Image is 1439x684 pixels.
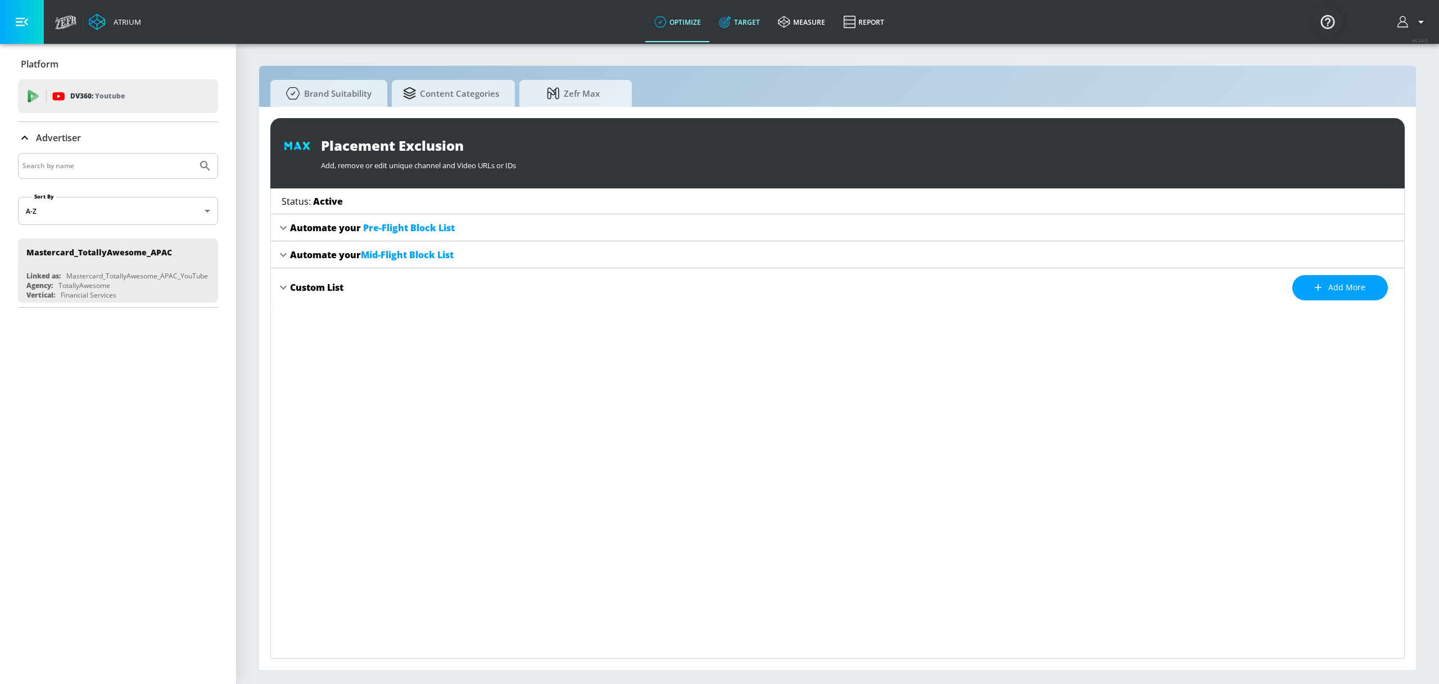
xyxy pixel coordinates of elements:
div: Automate yourMid-Flight Block List [271,241,1404,268]
div: Agency: [26,281,53,290]
span: Zefr Max [531,80,616,107]
a: Report [834,2,893,42]
div: Mastercard_TotallyAwesome_APACLinked as:Mastercard_TotallyAwesome_APAC_YouTubeAgency:TotallyAweso... [18,238,218,303]
button: Add more [1292,275,1388,300]
span: Content Categories [403,80,499,107]
div: Custom List [290,281,343,294]
div: Automate your [290,249,454,261]
div: Advertiser [18,122,218,154]
p: Youtube [95,90,125,102]
p: DV360: [70,90,125,102]
div: A-Z [18,197,218,225]
div: Automate your Pre-Flight Block List [271,214,1404,241]
span: Brand Suitability [282,80,372,107]
label: Sort By [32,193,56,200]
span: Add more [1315,281,1365,295]
a: optimize [645,2,710,42]
nav: list of Advertiser [18,234,218,307]
p: Advertiser [36,132,81,144]
div: Mastercard_TotallyAwesome_APAC [26,247,172,258]
span: Pre-Flight Block List [363,222,455,234]
div: Placement Exclusion [321,136,1391,155]
span: v 4.24.0 [1412,37,1428,43]
button: Open Resource Center [1312,6,1343,37]
div: TotallyAwesome [58,281,110,290]
a: measure [769,2,834,42]
a: Atrium [89,13,141,30]
div: Status: [282,195,343,208]
div: Custom ListAdd more [271,268,1404,307]
span: Mid-Flight Block List [361,249,454,261]
div: Platform [18,48,218,80]
a: Target [710,2,769,42]
div: DV360: Youtube [18,79,218,113]
div: Vertical: [26,290,55,300]
p: Platform [21,58,58,70]
div: Mastercard_TotallyAwesome_APAC_YouTube [66,271,208,281]
div: Atrium [109,17,141,27]
div: Automate your [290,222,455,234]
div: Linked as: [26,271,61,281]
div: Advertiser [18,153,218,307]
span: Active [313,195,343,208]
div: Financial Services [61,290,116,300]
input: Search by name [22,159,193,173]
div: Add, remove or edit unique channel and Video URLs or IDs [321,155,1391,170]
